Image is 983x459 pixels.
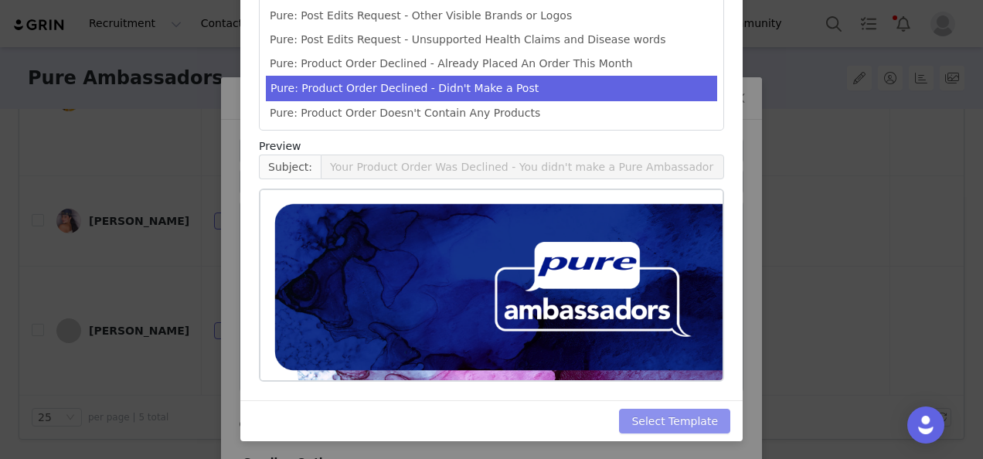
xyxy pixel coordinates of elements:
[12,12,488,29] body: Rich Text Area. Press ALT-0 for help.
[260,190,723,380] iframe: Rich Text Area
[266,4,717,28] li: Pure: Post Edits Request - Other Visible Brands or Logos
[266,101,717,125] li: Pure: Product Order Doesn't Contain Any Products
[266,52,717,76] li: Pure: Product Order Declined - Already Placed An Order This Month
[266,28,717,52] li: Pure: Post Edits Request - Unsupported Health Claims and Disease words
[259,138,301,155] span: Preview
[907,406,944,444] div: Open Intercom Messenger
[259,155,321,179] span: Subject:
[619,409,730,433] button: Select Template
[266,76,717,101] li: Pure: Product Order Declined - Didn't Make a Post
[266,125,717,149] li: Pure: Product Order Placed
